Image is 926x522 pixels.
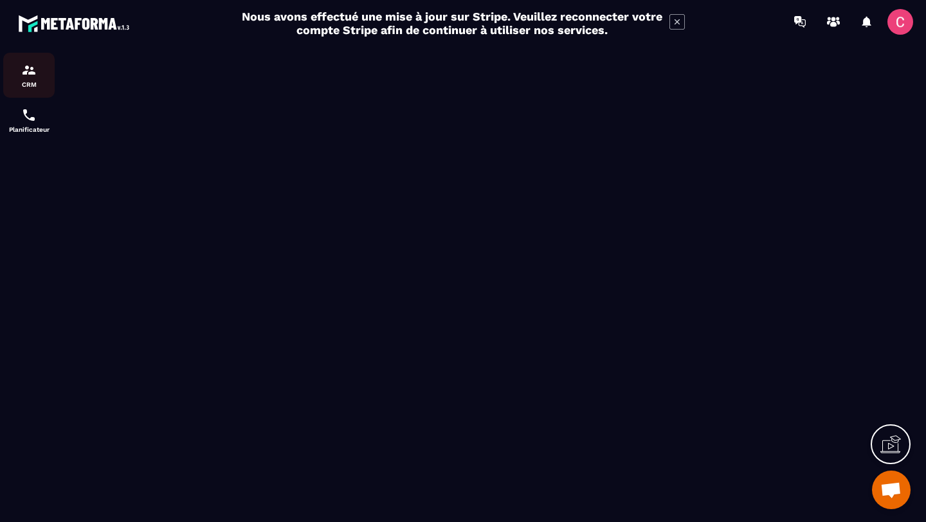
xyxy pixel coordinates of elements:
[3,98,55,143] a: schedulerschedulerPlanificateur
[18,12,134,35] img: logo
[3,53,55,98] a: formationformationCRM
[3,126,55,133] p: Planificateur
[241,10,663,37] h2: Nous avons effectué une mise à jour sur Stripe. Veuillez reconnecter votre compte Stripe afin de ...
[872,471,911,509] div: Ouvrir le chat
[21,107,37,123] img: scheduler
[21,62,37,78] img: formation
[3,81,55,88] p: CRM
